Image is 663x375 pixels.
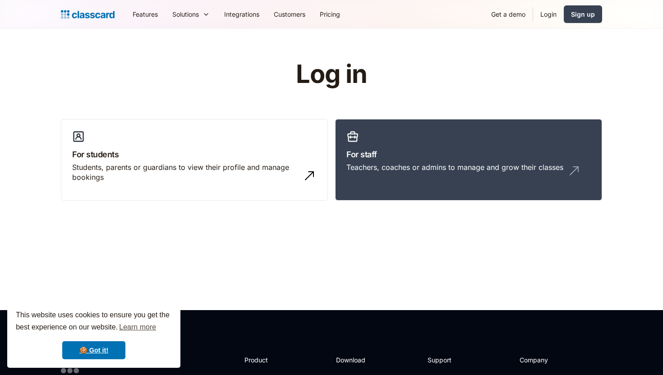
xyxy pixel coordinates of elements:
[428,355,464,365] h2: Support
[7,301,180,368] div: cookieconsent
[533,4,564,24] a: Login
[217,4,267,24] a: Integrations
[484,4,533,24] a: Get a demo
[61,8,115,21] a: Logo
[267,4,313,24] a: Customers
[172,9,199,19] div: Solutions
[165,4,217,24] div: Solutions
[244,355,293,365] h2: Product
[62,341,125,359] a: dismiss cookie message
[346,162,563,172] div: Teachers, coaches or admins to manage and grow their classes
[72,162,299,183] div: Students, parents or guardians to view their profile and manage bookings
[336,355,373,365] h2: Download
[189,60,475,88] h1: Log in
[61,119,328,201] a: For studentsStudents, parents or guardians to view their profile and manage bookings
[125,4,165,24] a: Features
[313,4,347,24] a: Pricing
[16,310,172,334] span: This website uses cookies to ensure you get the best experience on our website.
[520,355,580,365] h2: Company
[346,148,591,160] h3: For staff
[564,5,602,23] a: Sign up
[72,148,317,160] h3: For students
[118,320,157,334] a: learn more about cookies
[571,9,595,19] div: Sign up
[335,119,602,201] a: For staffTeachers, coaches or admins to manage and grow their classes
